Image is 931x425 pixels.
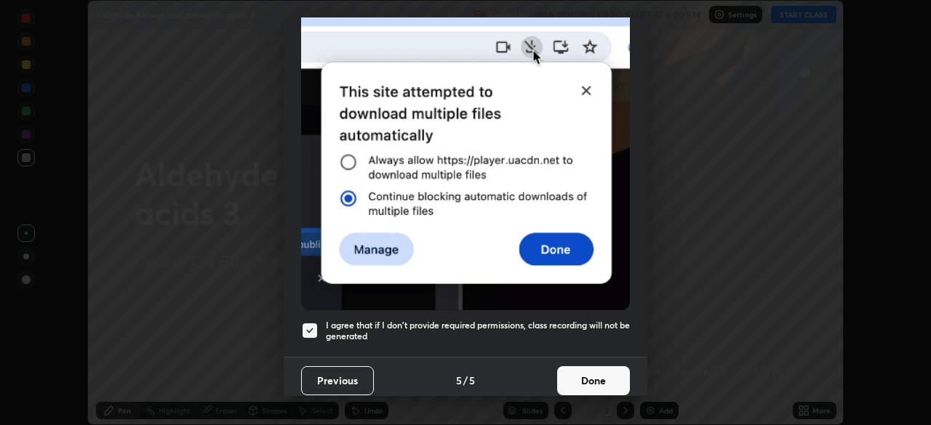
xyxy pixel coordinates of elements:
[557,366,630,395] button: Done
[326,320,630,342] h5: I agree that if I don't provide required permissions, class recording will not be generated
[463,373,468,388] h4: /
[456,373,462,388] h4: 5
[301,366,374,395] button: Previous
[469,373,475,388] h4: 5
